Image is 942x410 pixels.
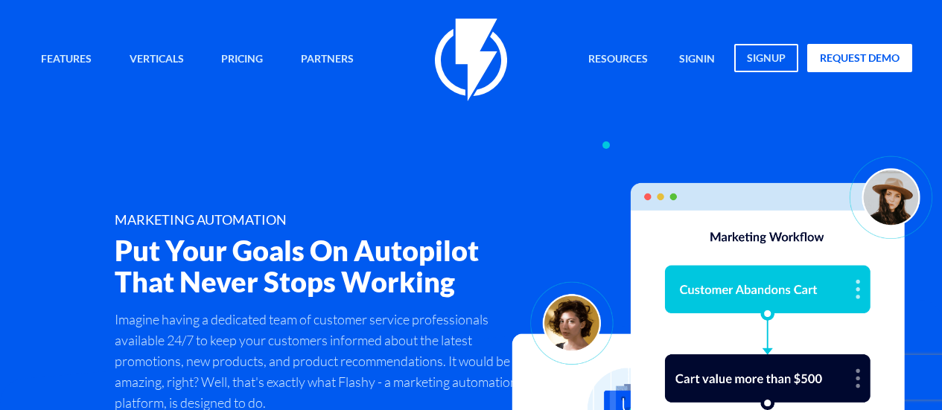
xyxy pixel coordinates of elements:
a: signup [734,44,798,72]
a: request demo [807,44,912,72]
a: signin [668,44,726,76]
a: Verticals [118,44,195,76]
a: Partners [290,44,365,76]
a: Features [30,44,103,76]
a: Resources [577,44,659,76]
h1: MARKETING AUTOMATION [115,213,534,228]
a: Pricing [210,44,274,76]
h2: Put Your Goals On Autopilot That Never Stops Working [115,235,534,297]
